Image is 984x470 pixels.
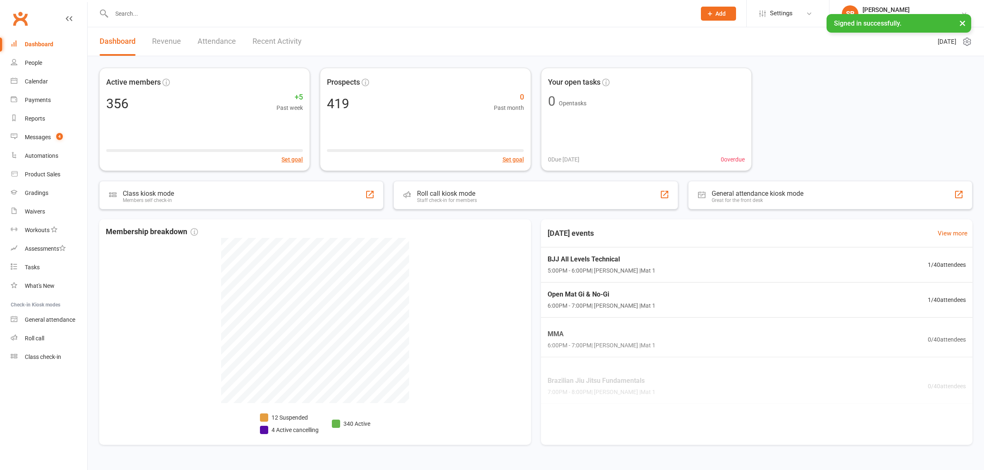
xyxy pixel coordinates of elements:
a: People [11,54,87,72]
a: Automations [11,147,87,165]
a: Workouts [11,221,87,240]
span: 1 / 40 attendees [928,260,966,269]
span: Open Mat Gi & No-Gi [548,289,655,300]
div: What's New [25,282,55,289]
div: General attendance kiosk mode [712,190,803,197]
span: Signed in successfully. [834,19,901,27]
span: 6:00PM - 7:00PM | [PERSON_NAME] | Mat 1 [548,301,655,310]
span: BJJ All Levels Technical [548,254,655,265]
a: Assessments [11,240,87,258]
span: Brazilian Jiu Jitsu Fundamentals [548,375,655,386]
div: Dashboard [25,41,53,47]
span: Open tasks [559,100,586,107]
span: 0 / 40 attendees [928,381,966,390]
div: Class check-in [25,354,61,360]
div: SB [842,5,858,22]
a: Dashboard [100,27,136,56]
div: Workouts [25,227,50,233]
div: Assessments [25,245,66,252]
div: Messages [25,134,51,140]
a: View more [938,228,967,238]
span: 0 overdue [721,155,745,164]
span: Prospects [327,76,360,88]
div: [PERSON_NAME] Humaita Bankstown [862,14,961,21]
button: Set goal [281,155,303,164]
li: 340 Active [332,419,370,428]
span: MMA [548,329,655,339]
div: Reports [25,115,45,122]
span: 0 Due [DATE] [548,155,579,164]
span: [DATE] [938,37,956,47]
span: 0 [494,91,524,103]
div: Tasks [25,264,40,271]
div: General attendance [25,316,75,323]
div: Gradings [25,190,48,196]
div: Automations [25,152,58,159]
span: Membership breakdown [106,226,198,238]
a: Calendar [11,72,87,91]
a: Clubworx [10,8,31,29]
a: Roll call [11,329,87,348]
a: Waivers [11,202,87,221]
span: 7:00PM - 8:00PM | [PERSON_NAME] | Mat 1 [548,387,655,396]
li: 12 Suspended [260,413,319,422]
a: Dashboard [11,35,87,54]
div: Staff check-in for members [417,197,477,203]
div: 0 [548,95,555,108]
span: 1 / 40 attendees [928,295,966,304]
button: Add [701,7,736,21]
span: Active members [106,76,161,88]
a: Recent Activity [253,27,302,56]
button: × [955,14,970,32]
span: Add [715,10,726,17]
h3: [DATE] events [541,226,600,241]
span: 5:00PM - 6:00PM | [PERSON_NAME] | Mat 1 [548,266,655,275]
span: +5 [276,91,303,103]
div: Members self check-in [123,197,174,203]
div: 356 [106,97,129,110]
a: Revenue [152,27,181,56]
div: Class kiosk mode [123,190,174,197]
a: Messages 4 [11,128,87,147]
a: General attendance kiosk mode [11,311,87,329]
a: Payments [11,91,87,109]
span: 4 [56,133,63,140]
div: Great for the front desk [712,197,803,203]
div: Waivers [25,208,45,215]
div: Calendar [25,78,48,85]
div: People [25,59,42,66]
span: Past month [494,103,524,112]
button: Set goal [503,155,524,164]
span: Past week [276,103,303,112]
a: Reports [11,109,87,128]
div: 419 [327,97,349,110]
div: [PERSON_NAME] [862,6,961,14]
a: Class kiosk mode [11,348,87,366]
span: Your open tasks [548,76,600,88]
div: Payments [25,97,51,103]
input: Search... [109,8,690,19]
a: Gradings [11,184,87,202]
a: Product Sales [11,165,87,184]
span: 0 / 40 attendees [928,335,966,344]
div: Roll call [25,335,44,342]
a: What's New [11,277,87,295]
a: Attendance [198,27,236,56]
div: Roll call kiosk mode [417,190,477,197]
li: 4 Active cancelling [260,425,319,434]
a: Tasks [11,258,87,277]
span: Settings [770,4,793,23]
span: 6:00PM - 7:00PM | [PERSON_NAME] | Mat 1 [548,341,655,350]
div: Product Sales [25,171,60,178]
